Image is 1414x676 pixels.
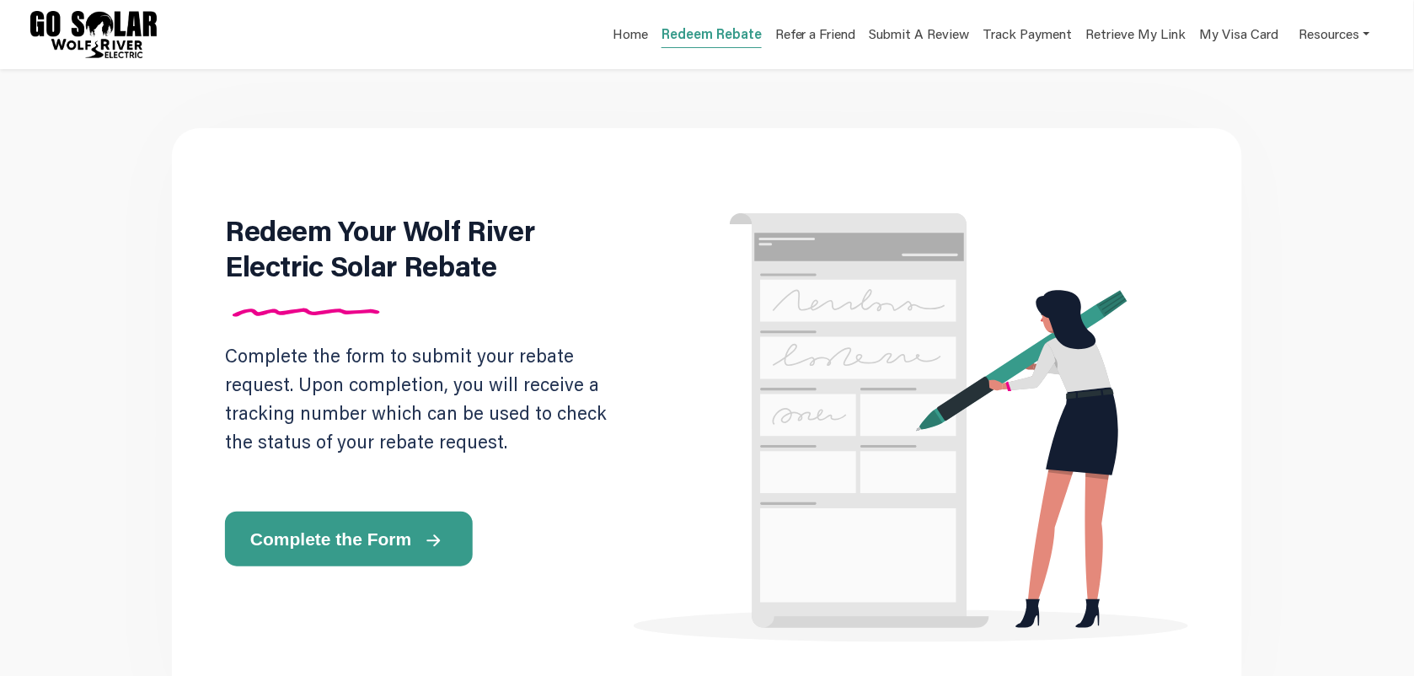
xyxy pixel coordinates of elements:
[1200,17,1279,51] a: My Visa Card
[870,24,970,49] a: Submit A Review
[225,212,617,283] h1: Redeem Your Wolf River Electric Solar Rebate
[775,24,856,49] a: Refer a Friend
[1086,24,1186,49] a: Retrieve My Link
[30,11,157,58] img: Program logo
[250,530,411,548] span: Complete the Form
[613,24,648,49] a: Home
[634,212,1189,643] img: Rebate form
[661,24,762,48] a: Redeem Rebate
[983,24,1073,49] a: Track Payment
[1299,17,1370,51] a: Resources
[225,341,617,456] p: Complete the form to submit your rebate request. Upon completion, you will receive a tracking num...
[225,512,473,566] button: Complete the Form
[225,308,387,317] img: Divider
